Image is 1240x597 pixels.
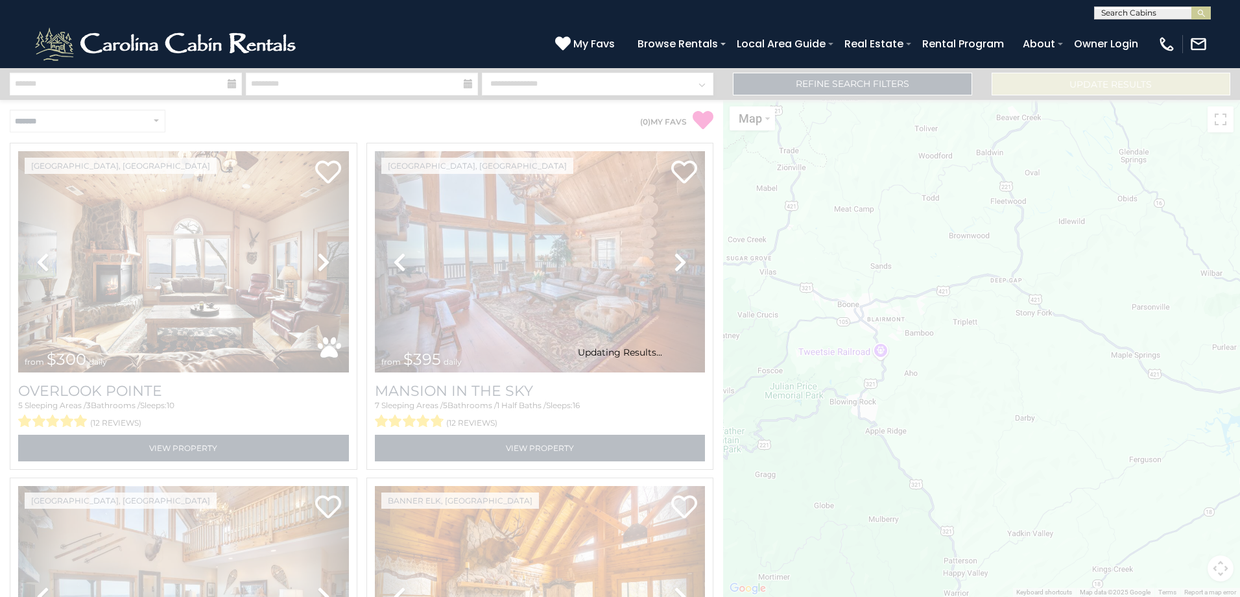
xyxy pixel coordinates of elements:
a: Local Area Guide [730,32,832,55]
img: mail-regular-white.png [1189,35,1208,53]
img: White-1-2.png [32,25,302,64]
a: Rental Program [916,32,1010,55]
span: My Favs [573,36,615,52]
a: Browse Rentals [631,32,724,55]
a: Owner Login [1067,32,1145,55]
a: My Favs [555,36,618,53]
a: About [1016,32,1062,55]
a: Real Estate [838,32,910,55]
img: phone-regular-white.png [1158,35,1176,53]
